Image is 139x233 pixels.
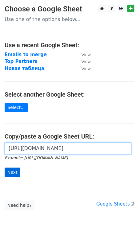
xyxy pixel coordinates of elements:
[5,168,20,177] input: Next
[5,5,134,14] h3: Choose a Google Sheet
[5,103,28,112] a: Select...
[108,203,139,233] div: Виджет чата
[5,91,134,98] h4: Select another Google Sheet:
[81,66,91,71] small: View
[75,59,91,64] a: View
[108,203,139,233] iframe: Chat Widget
[75,52,91,57] a: View
[81,59,91,64] small: View
[5,143,131,154] input: Paste your Google Sheet URL here
[5,41,134,49] h4: Use a recent Google Sheet:
[5,133,134,140] h4: Copy/paste a Google Sheet URL:
[96,201,134,207] a: Google Sheets
[5,52,47,57] a: Emails to merge
[75,66,91,71] a: View
[5,201,34,210] a: Need help?
[81,52,91,57] small: View
[5,59,38,64] a: Top Partners
[5,16,134,23] p: Use one of the options below...
[5,66,44,71] a: Новая таблица
[5,156,68,160] small: Example: [URL][DOMAIN_NAME]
